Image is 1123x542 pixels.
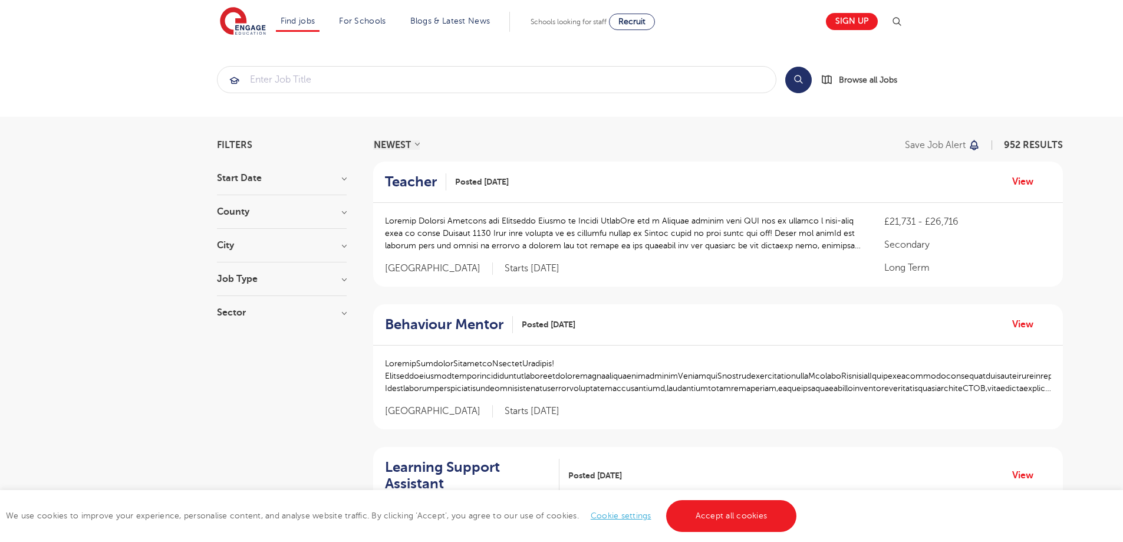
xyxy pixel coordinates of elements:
[385,316,513,333] a: Behaviour Mentor
[821,73,907,87] a: Browse all Jobs
[505,405,559,418] p: Starts [DATE]
[385,459,550,493] h2: Learning Support Assistant
[339,17,386,25] a: For Schools
[217,66,776,93] div: Submit
[385,357,1051,395] p: LoremipSumdolorSitametcoNsectetUradipis! Elitseddoeiusmodtemporincididuntutlaboreetdoloremagnaali...
[618,17,646,26] span: Recruit
[1004,140,1063,150] span: 952 RESULTS
[839,73,897,87] span: Browse all Jobs
[218,67,776,93] input: Submit
[1012,317,1042,332] a: View
[785,67,812,93] button: Search
[884,238,1051,252] p: Secondary
[455,176,509,188] span: Posted [DATE]
[281,17,315,25] a: Find jobs
[410,17,490,25] a: Blogs & Latest News
[884,261,1051,275] p: Long Term
[385,405,493,418] span: [GEOGRAPHIC_DATA]
[505,262,559,275] p: Starts [DATE]
[609,14,655,30] a: Recruit
[385,173,437,190] h2: Teacher
[385,316,503,333] h2: Behaviour Mentor
[905,140,981,150] button: Save job alert
[217,308,347,317] h3: Sector
[217,274,347,284] h3: Job Type
[568,469,622,482] span: Posted [DATE]
[1012,174,1042,189] a: View
[591,511,651,520] a: Cookie settings
[217,173,347,183] h3: Start Date
[826,13,878,30] a: Sign up
[6,511,799,520] span: We use cookies to improve your experience, personalise content, and analyse website traffic. By c...
[666,500,797,532] a: Accept all cookies
[217,241,347,250] h3: City
[1012,468,1042,483] a: View
[905,140,966,150] p: Save job alert
[217,140,252,150] span: Filters
[385,215,861,252] p: Loremip Dolorsi Ametcons adi Elitseddo Eiusmo te Incidi UtlabOre etd m Aliquae adminim veni QUI n...
[385,262,493,275] span: [GEOGRAPHIC_DATA]
[884,215,1051,229] p: £21,731 - £26,716
[531,18,607,26] span: Schools looking for staff
[522,318,575,331] span: Posted [DATE]
[385,173,446,190] a: Teacher
[220,7,266,37] img: Engage Education
[217,207,347,216] h3: County
[385,459,559,493] a: Learning Support Assistant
